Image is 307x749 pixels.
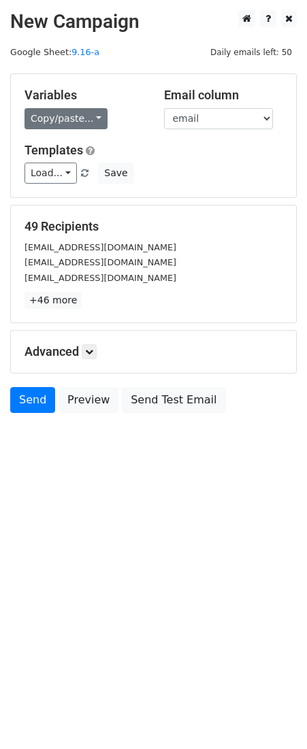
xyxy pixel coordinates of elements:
[122,387,225,413] a: Send Test Email
[25,219,282,234] h5: 49 Recipients
[25,108,108,129] a: Copy/paste...
[239,684,307,749] iframe: Chat Widget
[206,47,297,57] a: Daily emails left: 50
[25,242,176,252] small: [EMAIL_ADDRESS][DOMAIN_NAME]
[25,143,83,157] a: Templates
[10,10,297,33] h2: New Campaign
[10,47,99,57] small: Google Sheet:
[71,47,99,57] a: 9.16-a
[25,344,282,359] h5: Advanced
[25,88,144,103] h5: Variables
[239,684,307,749] div: 聊天小组件
[59,387,118,413] a: Preview
[25,257,176,267] small: [EMAIL_ADDRESS][DOMAIN_NAME]
[98,163,133,184] button: Save
[10,387,55,413] a: Send
[164,88,283,103] h5: Email column
[25,163,77,184] a: Load...
[206,45,297,60] span: Daily emails left: 50
[25,292,82,309] a: +46 more
[25,273,176,283] small: [EMAIL_ADDRESS][DOMAIN_NAME]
